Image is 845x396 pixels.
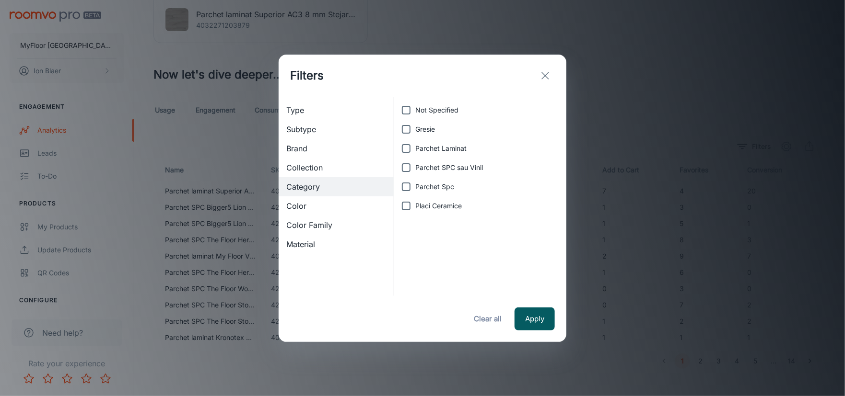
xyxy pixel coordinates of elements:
span: Brand [286,143,386,154]
div: Subtype [279,120,394,139]
span: Collection [286,162,386,173]
div: Material [279,235,394,254]
span: Parchet SPC sau Vinil [416,162,483,173]
span: Parchet Laminat [416,143,467,154]
span: Parchet Spc [416,181,455,192]
span: Gresie [416,124,435,135]
div: Category [279,177,394,196]
span: Placi Ceramice [416,201,462,211]
h1: Filters [290,67,324,84]
div: Type [279,101,394,120]
span: Subtype [286,124,386,135]
button: Clear all [469,307,507,330]
span: Color [286,200,386,212]
span: Color Family [286,219,386,231]
span: Not Specified [416,105,459,115]
div: Collection [279,158,394,177]
span: Type [286,104,386,116]
span: Category [286,181,386,192]
div: Brand [279,139,394,158]
button: Apply [515,307,555,330]
span: Material [286,238,386,250]
button: exit [536,66,555,85]
div: Color Family [279,215,394,235]
div: Color [279,196,394,215]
